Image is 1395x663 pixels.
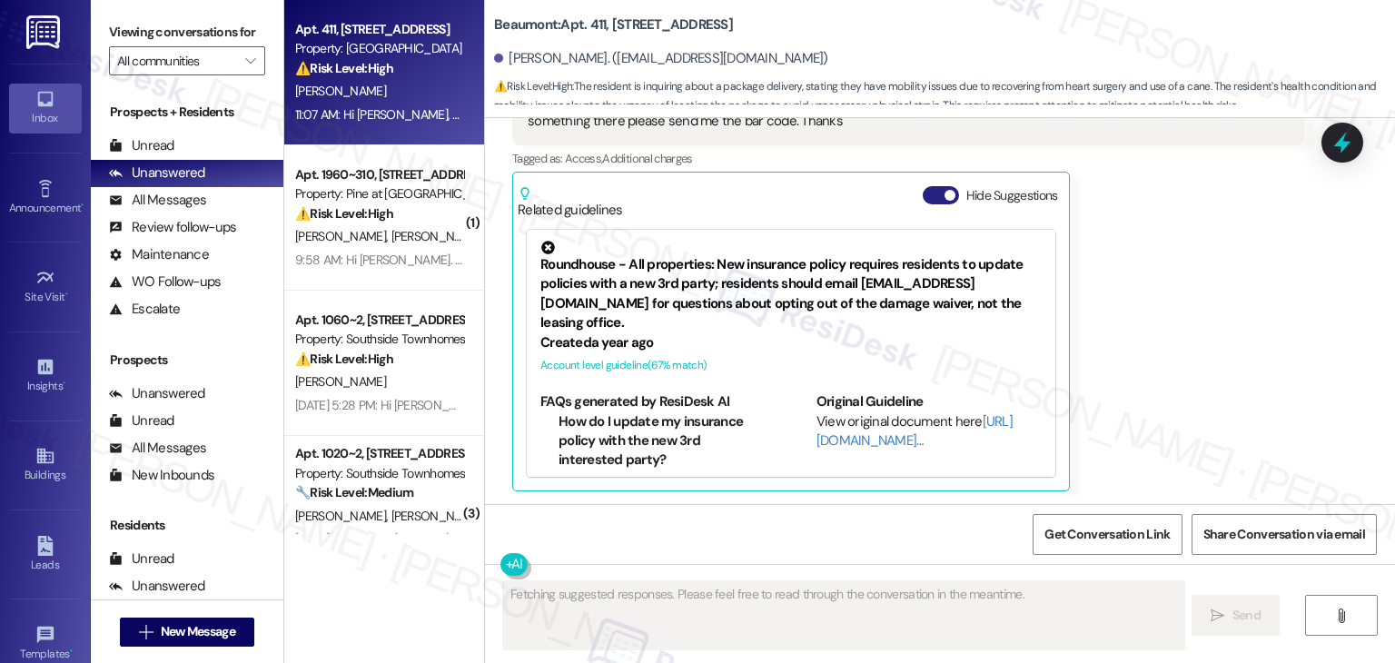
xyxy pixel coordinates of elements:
i:  [1334,609,1348,623]
span: [PERSON_NAME] [295,373,386,390]
span: New Message [161,622,235,641]
span: • [65,288,68,301]
div: Unanswered [109,577,205,596]
div: Prospects [91,351,283,370]
div: [DATE] 5:28 PM: Hi [PERSON_NAME], My ac might need to be checked again..it was blowing cool but n... [295,397,974,413]
span: Additional charges [602,151,692,166]
button: New Message [120,618,254,647]
span: Access , [565,151,602,166]
a: Site Visit • [9,262,82,312]
div: 9:58 AM: Hi [PERSON_NAME]. Our WiFi is out. I've tried restarting the router but it's still not w... [295,252,806,268]
b: Original Guideline [816,392,924,411]
div: Property: [GEOGRAPHIC_DATA] [295,39,463,58]
div: Maintenance [109,245,209,264]
span: • [70,645,73,658]
div: Created a year ago [540,333,1042,352]
div: View original document here [816,412,1043,451]
span: • [63,377,65,390]
div: Apt. 1020~2, [STREET_ADDRESS] [295,444,463,463]
button: Get Conversation Link [1033,514,1182,555]
strong: 🔧 Risk Level: Medium [295,484,413,500]
i:  [1211,609,1224,623]
div: Unread [109,136,174,155]
div: All Messages [109,191,206,210]
div: WO Follow-ups [109,272,221,292]
span: [PERSON_NAME] [391,508,482,524]
span: [PERSON_NAME] [391,228,482,244]
textarea: Fetching suggested responses. Please feel free to read through the conversation in the meantime. [503,581,1183,649]
div: Roundhouse - All properties: New insurance policy requires residents to update policies with a ne... [540,241,1042,333]
div: Account level guideline ( 67 % match) [540,356,1042,375]
div: Apt. 1960~310, [STREET_ADDRESS][PERSON_NAME] [295,165,463,184]
strong: ⚠️ Risk Level: High [295,205,393,222]
a: [URL][DOMAIN_NAME]… [816,412,1013,450]
div: Unread [109,549,174,569]
div: Unanswered [109,384,205,403]
a: Buildings [9,440,82,490]
div: Tagged as: [512,145,1304,172]
span: [PERSON_NAME] [295,508,391,524]
li: How do I update my insurance policy with the new 3rd interested party? [559,412,767,470]
div: Residents [91,516,283,535]
button: Send [1192,595,1280,636]
div: [DATE] at 9:47 PM: (An Image) [295,530,450,547]
i:  [245,54,255,68]
label: Hide Suggestions [966,186,1058,205]
div: Property: Pine at [GEOGRAPHIC_DATA] [295,184,463,203]
div: Review follow-ups [109,218,236,237]
span: • [81,199,84,212]
div: Property: Southside Townhomes [295,330,463,349]
strong: ⚠️ Risk Level: High [295,351,393,367]
div: [PERSON_NAME]. ([EMAIL_ADDRESS][DOMAIN_NAME]) [494,49,828,68]
b: FAQs generated by ResiDesk AI [540,392,729,411]
a: Leads [9,530,82,579]
b: Beaumont: Apt. 411, [STREET_ADDRESS] [494,15,733,35]
div: New Inbounds [109,466,214,485]
i:  [139,625,153,639]
div: Related guidelines [518,186,623,220]
button: Share Conversation via email [1192,514,1377,555]
div: Apt. 411, [STREET_ADDRESS] [295,20,463,39]
span: : The resident is inquiring about a package delivery, stating they have mobility issues due to re... [494,77,1395,116]
span: [PERSON_NAME] [295,83,386,99]
div: Property: Southside Townhomes [295,464,463,483]
a: Insights • [9,351,82,401]
div: Unread [109,411,174,430]
strong: ⚠️ Risk Level: High [295,60,393,76]
div: Prospects + Residents [91,103,283,122]
img: ResiDesk Logo [26,15,64,49]
input: All communities [117,46,236,75]
strong: ⚠️ Risk Level: High [494,79,572,94]
label: Viewing conversations for [109,18,265,46]
div: Escalate [109,300,180,319]
div: All Messages [109,439,206,458]
div: Apt. 1060~2, [STREET_ADDRESS] [295,311,463,330]
span: Share Conversation via email [1203,525,1365,544]
span: Send [1232,606,1261,625]
span: Get Conversation Link [1044,525,1170,544]
span: [PERSON_NAME] [295,228,391,244]
a: Inbox [9,84,82,133]
div: Unanswered [109,163,205,183]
